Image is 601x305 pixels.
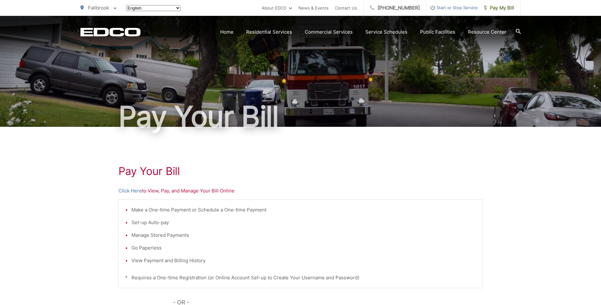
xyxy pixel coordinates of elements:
span: Pay My Bill [484,4,514,12]
a: EDCD logo. Return to the homepage. [80,28,141,36]
a: Resource Center [468,28,506,36]
a: Public Facilities [420,28,455,36]
select: Select a language [126,5,181,11]
a: News & Events [298,4,329,12]
h1: Pay Your Bill [80,101,521,133]
a: Residential Services [246,28,292,36]
a: Service Schedules [365,28,407,36]
li: Set-up Auto-pay [131,219,476,226]
p: to View, Pay, and Manage Your Bill Online [118,187,483,195]
span: Fallbrook [88,5,109,11]
li: Make a One-time Payment or Schedule a One-time Payment [131,206,476,214]
h1: Pay Your Bill [118,165,483,178]
a: Commercial Services [305,28,353,36]
a: Home [220,28,233,36]
a: About EDCO [262,4,292,12]
li: Go Paperless [131,244,476,252]
li: View Payment and Billing History [131,257,476,264]
a: Click Here [118,187,142,195]
a: Contact Us [335,4,357,12]
li: Manage Stored Payments [131,231,476,239]
p: * Requires a One-time Registration (or Online Account Set-up to Create Your Username and Password) [125,274,476,282]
